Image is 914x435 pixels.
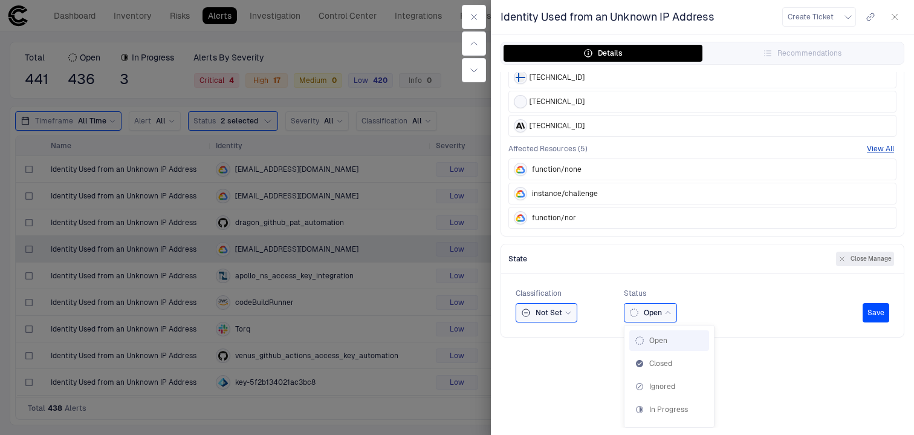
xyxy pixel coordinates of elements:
span: [TECHNICAL_ID] [530,121,585,131]
div: GCP [516,213,525,223]
span: Affected Resources (5) [508,144,588,154]
span: Classification [516,289,609,298]
span: [TECHNICAL_ID] [530,73,585,82]
div: Ignored [635,382,704,391]
div: Details [583,48,623,58]
div: Anthropic [516,121,525,131]
button: View All [867,144,894,154]
div: Open [635,336,704,345]
div: GCP [516,189,525,198]
div: Open [629,308,662,318]
div: GCP [516,165,525,174]
div: Recommendations [763,48,841,58]
span: [TECHNICAL_ID] [530,97,585,106]
span: Identity Used from an Unknown IP Address [501,10,715,24]
button: Close Manage [836,252,894,266]
span: instance/challenge [532,189,598,198]
button: Create Ticket [782,7,856,27]
span: Status [624,289,718,298]
img: FI [516,73,525,82]
button: Save [863,303,889,322]
span: function/nor [532,213,576,223]
div: In Progress [635,405,704,414]
div: Finland [516,73,525,82]
span: State [508,254,527,264]
div: Closed [635,359,704,368]
span: function/none [532,165,582,174]
div: Not Set [521,308,562,318]
span: Create Ticket [788,12,834,22]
